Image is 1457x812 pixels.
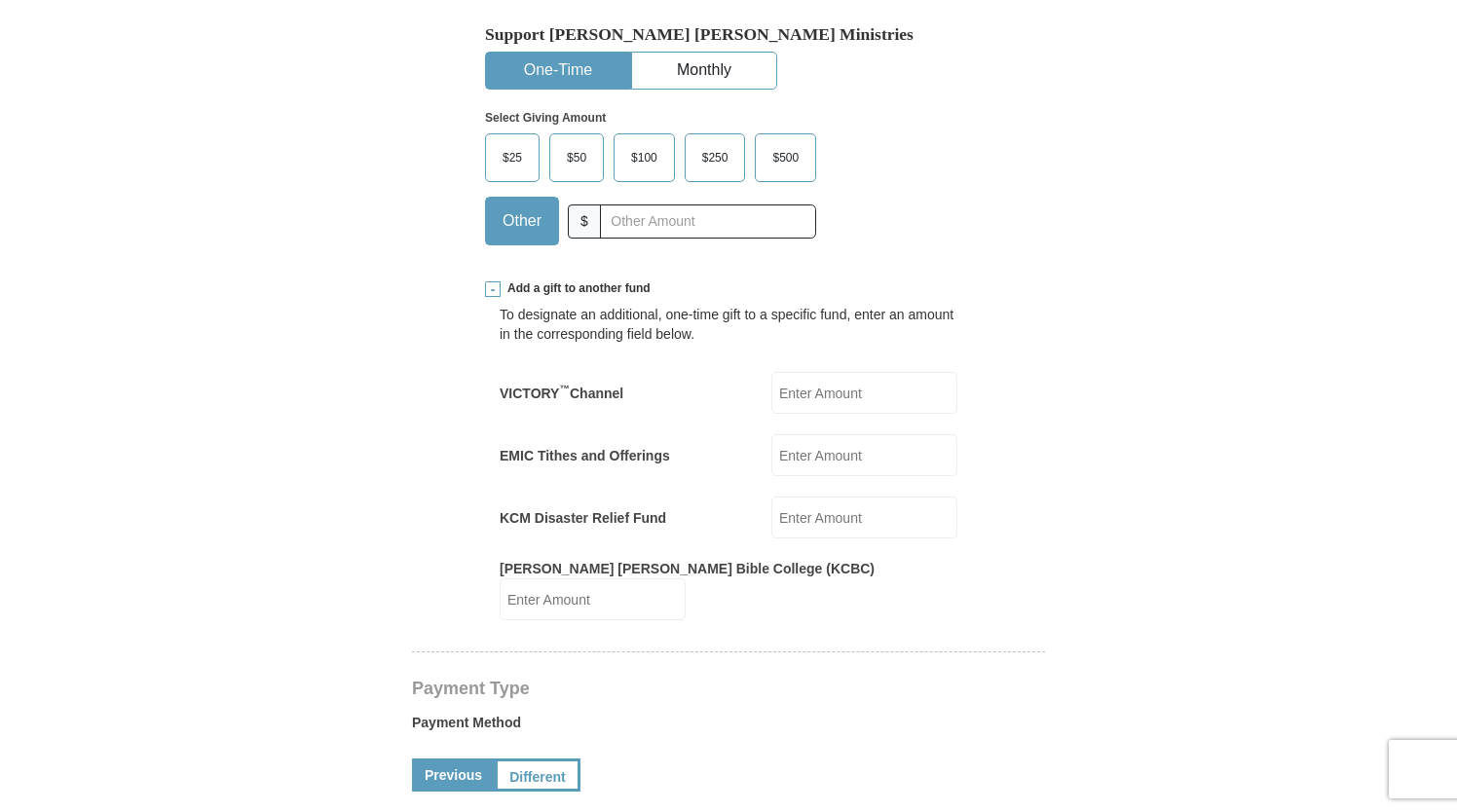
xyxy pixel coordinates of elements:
sup: ™ [559,383,570,394]
label: EMIC Tithes and Offerings [500,446,670,465]
span: Other [493,206,551,236]
span: $ [568,204,601,239]
input: Enter Amount [771,434,957,476]
div: To designate an additional, one-time gift to a specific fund, enter an amount in the correspondin... [500,305,957,344]
a: Previous [412,758,495,792]
h4: Payment Type [412,681,1045,696]
label: KCM Disaster Relief Fund [500,508,666,528]
input: Other Amount [600,204,816,239]
span: Add a gift to another fund [501,280,651,297]
span: $100 [621,143,667,172]
span: $50 [557,143,596,172]
input: Enter Amount [771,497,957,538]
button: Monthly [632,53,776,89]
span: $25 [493,143,532,172]
input: Enter Amount [500,578,686,620]
label: VICTORY Channel [500,384,623,403]
a: Different [495,758,580,792]
label: [PERSON_NAME] [PERSON_NAME] Bible College (KCBC) [500,559,875,578]
button: One-Time [486,53,630,89]
input: Enter Amount [771,372,957,414]
h5: Support [PERSON_NAME] [PERSON_NAME] Ministries [485,24,972,45]
label: Payment Method [412,713,1045,742]
span: $250 [692,143,738,172]
span: $500 [763,143,808,172]
strong: Select Giving Amount [485,111,606,125]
